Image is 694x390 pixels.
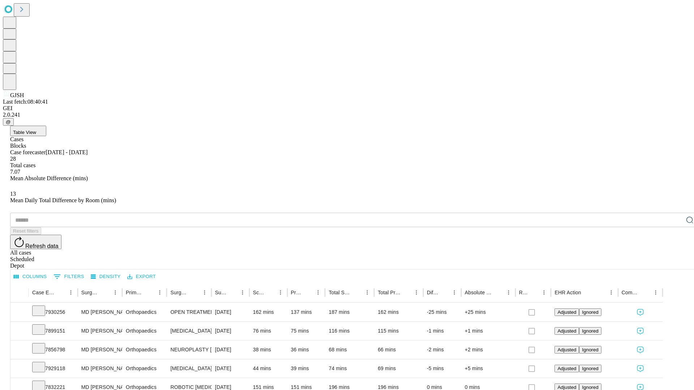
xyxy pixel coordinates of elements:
div: 38 mins [253,341,284,359]
div: Total Scheduled Duration [329,290,351,295]
span: Reset filters [13,228,38,234]
button: Expand [14,344,25,356]
button: Sort [493,287,504,298]
div: 75 mins [291,322,322,340]
div: Surgery Date [215,290,227,295]
button: Sort [352,287,362,298]
span: Ignored [582,328,598,334]
div: 162 mins [378,303,420,321]
div: MD [PERSON_NAME] [PERSON_NAME] [81,303,119,321]
button: Sort [100,287,110,298]
button: Ignored [579,365,601,372]
div: 68 mins [329,341,370,359]
span: [DATE] - [DATE] [46,149,87,155]
button: Ignored [579,346,601,354]
div: Orthopaedics [126,303,163,321]
button: Adjusted [554,308,579,316]
div: EHR Action [554,290,581,295]
div: 36 mins [291,341,322,359]
button: Export [125,271,158,282]
div: 76 mins [253,322,284,340]
button: Refresh data [10,235,61,249]
button: Sort [529,287,539,298]
button: Adjusted [554,346,579,354]
span: Ignored [582,347,598,352]
div: 66 mins [378,341,420,359]
button: Sort [401,287,411,298]
span: 7.07 [10,169,20,175]
div: MD [PERSON_NAME] [PERSON_NAME] [81,341,119,359]
div: [DATE] [215,341,246,359]
button: Sort [303,287,313,298]
div: Absolute Difference [465,290,493,295]
span: Ignored [582,309,598,315]
div: -1 mins [427,322,458,340]
button: Expand [14,363,25,375]
div: 162 mins [253,303,284,321]
div: -2 mins [427,341,458,359]
div: 39 mins [291,359,322,378]
div: +25 mins [465,303,512,321]
div: 7899151 [32,322,74,340]
div: +1 mins [465,322,512,340]
span: Last fetch: 08:40:41 [3,99,48,105]
div: Scheduled In Room Duration [253,290,265,295]
span: Ignored [582,385,598,390]
button: Sort [189,287,200,298]
div: [DATE] [215,359,246,378]
span: 28 [10,156,16,162]
div: [MEDICAL_DATA] RELEASE [170,359,207,378]
button: Menu [237,287,248,298]
div: Orthopaedics [126,341,163,359]
button: Sort [227,287,237,298]
button: Menu [449,287,459,298]
span: Adjusted [557,347,576,352]
button: Menu [66,287,76,298]
button: Menu [155,287,165,298]
button: @ [3,118,14,126]
span: Adjusted [557,385,576,390]
button: Ignored [579,308,601,316]
div: Predicted In Room Duration [291,290,303,295]
div: Primary Service [126,290,144,295]
button: Menu [362,287,372,298]
button: Expand [14,306,25,319]
button: Menu [200,287,210,298]
div: -25 mins [427,303,458,321]
div: 44 mins [253,359,284,378]
div: 74 mins [329,359,370,378]
button: Table View [10,126,46,136]
span: 13 [10,191,16,197]
div: Case Epic Id [32,290,55,295]
span: Total cases [10,162,35,168]
button: Adjusted [554,327,579,335]
span: Ignored [582,366,598,371]
div: NEUROPLASTY [MEDICAL_DATA] AT [GEOGRAPHIC_DATA] [170,341,207,359]
div: Orthopaedics [126,359,163,378]
div: 69 mins [378,359,420,378]
span: Adjusted [557,309,576,315]
div: Orthopaedics [126,322,163,340]
div: Difference [427,290,438,295]
button: Density [89,271,123,282]
div: 115 mins [378,322,420,340]
button: Adjusted [554,365,579,372]
div: OPEN TREATMENT [MEDICAL_DATA] [170,303,207,321]
button: Sort [56,287,66,298]
div: Comments [622,290,640,295]
span: Adjusted [557,366,576,371]
button: Menu [651,287,661,298]
div: GEI [3,105,691,112]
button: Sort [145,287,155,298]
span: @ [6,119,11,125]
div: [MEDICAL_DATA] MEDIAL OR LATERAL MENISCECTOMY [170,322,207,340]
div: +5 mins [465,359,512,378]
div: 187 mins [329,303,370,321]
button: Sort [641,287,651,298]
button: Show filters [52,271,86,282]
div: 2.0.241 [3,112,691,118]
div: -5 mins [427,359,458,378]
button: Reset filters [10,227,41,235]
span: Refresh data [25,243,59,249]
div: 7856798 [32,341,74,359]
